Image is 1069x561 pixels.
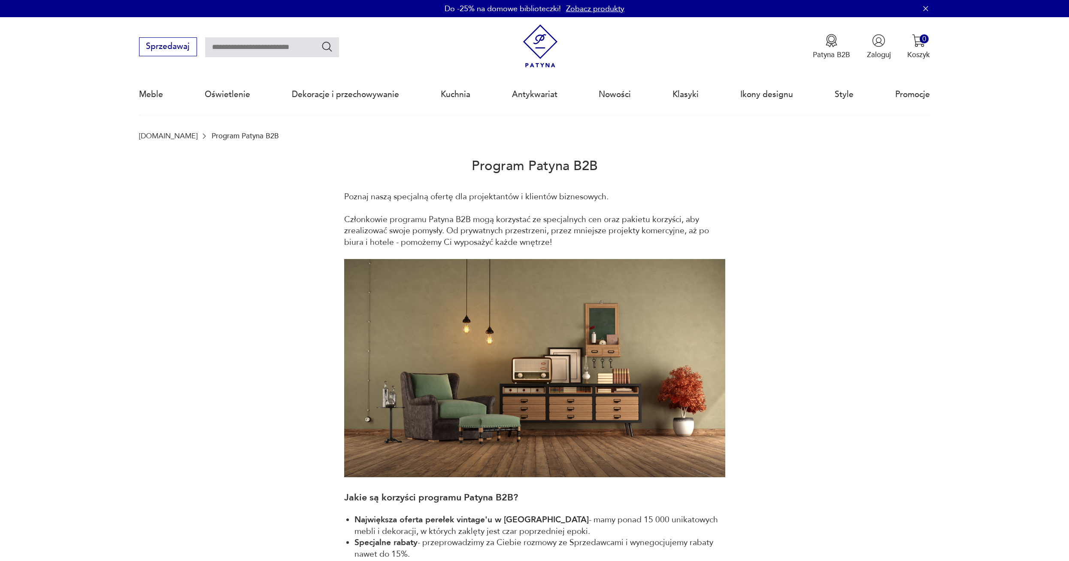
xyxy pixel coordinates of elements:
[920,34,929,43] div: 0
[445,3,561,14] p: Do -25% na domowe biblioteczki!
[344,491,518,504] strong: Jakie są korzyści programu Patyna B2B?
[212,132,279,140] p: Program Patyna B2B
[740,75,793,114] a: Ikony designu
[139,44,197,51] a: Sprzedawaj
[354,514,589,525] strong: Największa oferta perełek vintage'u w [GEOGRAPHIC_DATA]
[867,50,891,60] p: Zaloguj
[139,37,197,56] button: Sprzedawaj
[512,75,557,114] a: Antykwariat
[672,75,699,114] a: Klasyki
[566,3,624,14] a: Zobacz produkty
[835,75,854,114] a: Style
[813,34,850,60] a: Ikona medaluPatyna B2B
[139,140,930,191] h2: Program Patyna B2B
[292,75,399,114] a: Dekoracje i przechowywanie
[867,34,891,60] button: Zaloguj
[205,75,250,114] a: Oświetlenie
[907,34,930,60] button: 0Koszyk
[441,75,470,114] a: Kuchnia
[813,50,850,60] p: Patyna B2B
[321,40,333,53] button: Szukaj
[354,537,418,548] strong: Specjalne rabaty
[912,34,925,47] img: Ikona koszyka
[344,191,725,202] p: Poznaj naszą specjalną ofertę dla projektantów i klientów biznesowych.
[344,259,725,477] img: AdobeStock_289060703.jpeg
[139,75,163,114] a: Meble
[813,34,850,60] button: Patyna B2B
[907,50,930,60] p: Koszyk
[872,34,885,47] img: Ikonka użytkownika
[895,75,930,114] a: Promocje
[139,132,197,140] a: [DOMAIN_NAME]
[519,24,562,68] img: Patyna - sklep z meblami i dekoracjami vintage
[825,34,838,47] img: Ikona medalu
[354,537,725,560] li: - przeprowadzimy za Ciebie rozmowy ze Sprzedawcami i wynegocjujemy rabaty nawet do 15%.
[344,214,725,248] p: Członkowie programu Patyna B2B mogą korzystać ze specjalnych cen oraz pakietu korzyści, aby zreal...
[599,75,631,114] a: Nowości
[354,514,725,537] li: - mamy ponad 15 000 unikatowych mebli i dekoracji, w których zaklęty jest czar poprzedniej epoki.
